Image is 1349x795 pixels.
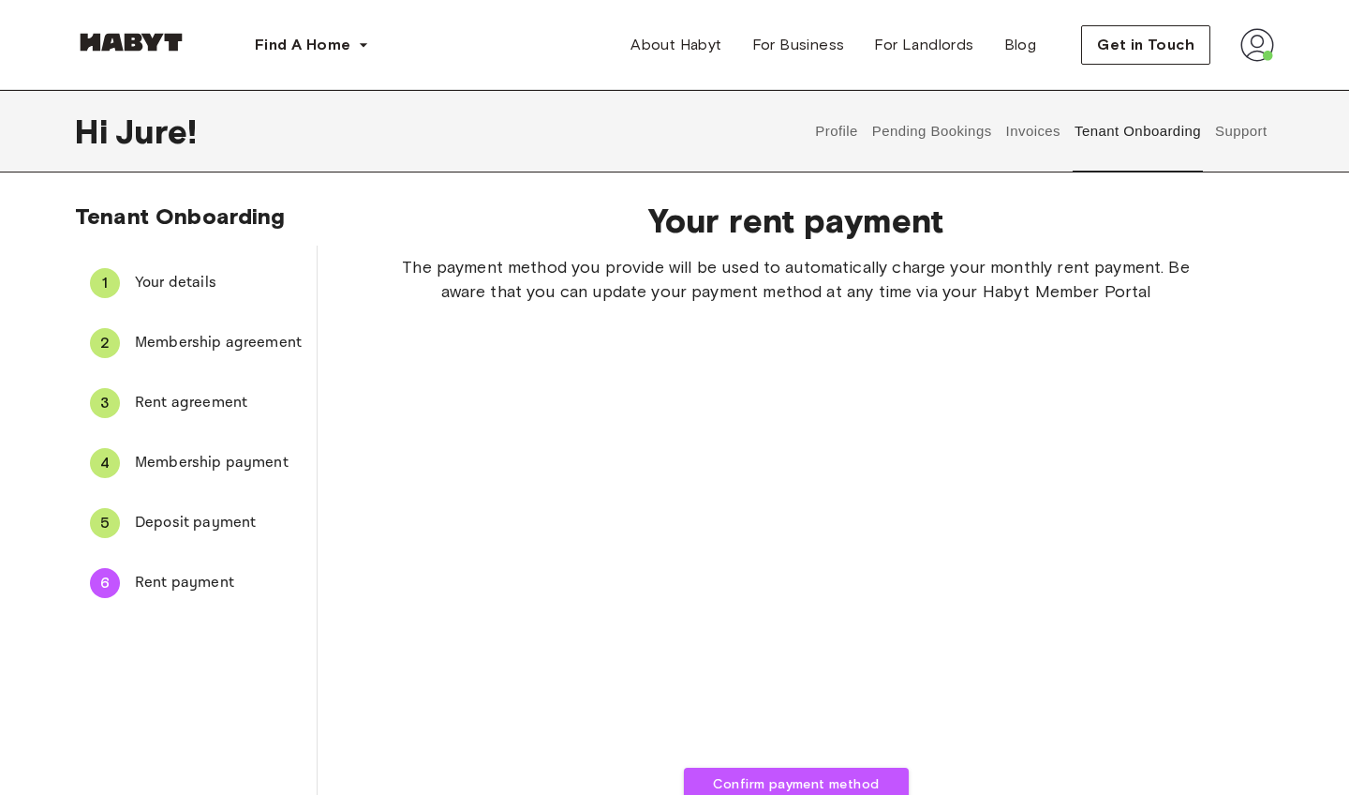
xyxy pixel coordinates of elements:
[90,388,120,418] div: 3
[1073,90,1204,172] button: Tenant Onboarding
[75,561,317,606] div: 6Rent payment
[75,112,115,151] span: Hi
[135,332,302,354] span: Membership agreement
[135,452,302,474] span: Membership payment
[737,26,860,64] a: For Business
[378,201,1214,240] span: Your rent payment
[1003,90,1062,172] button: Invoices
[135,392,302,414] span: Rent agreement
[135,512,302,534] span: Deposit payment
[75,321,317,366] div: 2Membership agreement
[1212,90,1269,172] button: Support
[75,441,317,486] div: 4Membership payment
[90,268,120,298] div: 1
[813,90,861,172] button: Profile
[75,202,286,230] span: Tenant Onboarding
[75,33,187,52] img: Habyt
[90,568,120,598] div: 6
[630,34,721,56] span: About Habyt
[240,26,384,64] button: Find A Home
[874,34,973,56] span: For Landlords
[605,330,987,742] iframe: Secure payment input frame
[75,501,317,546] div: 5Deposit payment
[989,26,1052,64] a: Blog
[1240,28,1274,62] img: avatar
[752,34,845,56] span: For Business
[75,381,317,426] div: 3Rent agreement
[90,448,120,478] div: 4
[90,328,120,358] div: 2
[615,26,736,64] a: About Habyt
[378,255,1214,304] span: The payment method you provide will be used to automatically charge your monthly rent payment. Be...
[75,261,317,306] div: 1Your details
[1081,25,1210,65] button: Get in Touch
[869,90,994,172] button: Pending Bookings
[115,112,197,151] span: Jure !
[1097,34,1194,56] span: Get in Touch
[255,34,350,56] span: Find A Home
[808,90,1274,172] div: user profile tabs
[1004,34,1037,56] span: Blog
[859,26,988,64] a: For Landlords
[135,572,302,594] span: Rent payment
[90,508,120,538] div: 5
[135,272,302,294] span: Your details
